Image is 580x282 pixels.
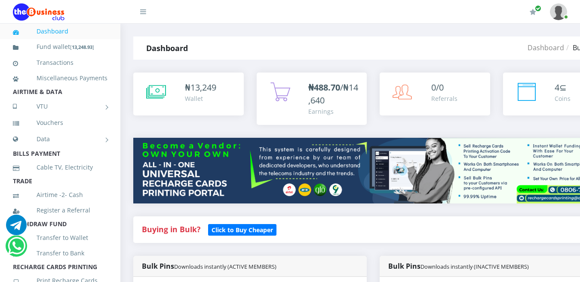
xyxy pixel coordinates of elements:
[146,43,188,53] strong: Dashboard
[208,224,276,234] a: Click to Buy Cheaper
[420,263,529,270] small: Downloads instantly (INACTIVE MEMBERS)
[174,263,276,270] small: Downloads instantly (ACTIVE MEMBERS)
[13,243,107,263] a: Transfer to Bank
[257,73,367,125] a: ₦488.70/₦14,640 Earnings
[530,9,536,15] i: Renew/Upgrade Subscription
[13,53,107,73] a: Transactions
[308,82,358,106] span: /₦14,640
[6,221,27,235] a: Chat for support
[380,73,490,115] a: 0/0 Referrals
[528,43,564,52] a: Dashboard
[431,94,457,103] div: Referrals
[550,3,567,20] img: User
[70,44,94,50] small: [ ]
[133,73,244,115] a: ₦13,249 Wallet
[142,261,276,271] strong: Bulk Pins
[388,261,529,271] strong: Bulk Pins
[431,82,444,93] span: 0/0
[185,94,216,103] div: Wallet
[535,5,541,12] span: Renew/Upgrade Subscription
[13,96,107,117] a: VTU
[13,158,107,177] a: Cable TV, Electricity
[308,82,340,93] b: ₦488.70
[190,82,216,93] span: 13,249
[308,107,359,116] div: Earnings
[13,113,107,133] a: Vouchers
[185,81,216,94] div: ₦
[72,44,92,50] b: 13,248.93
[555,94,571,103] div: Coins
[13,37,107,57] a: Fund wallet[13,248.93]
[8,242,25,256] a: Chat for support
[13,21,107,41] a: Dashboard
[142,224,200,234] strong: Buying in Bulk?
[13,185,107,205] a: Airtime -2- Cash
[13,68,107,88] a: Miscellaneous Payments
[13,200,107,220] a: Register a Referral
[13,228,107,248] a: Transfer to Wallet
[212,226,273,234] b: Click to Buy Cheaper
[13,128,107,150] a: Data
[555,81,571,94] div: ⊆
[555,82,559,93] span: 4
[13,3,64,21] img: Logo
